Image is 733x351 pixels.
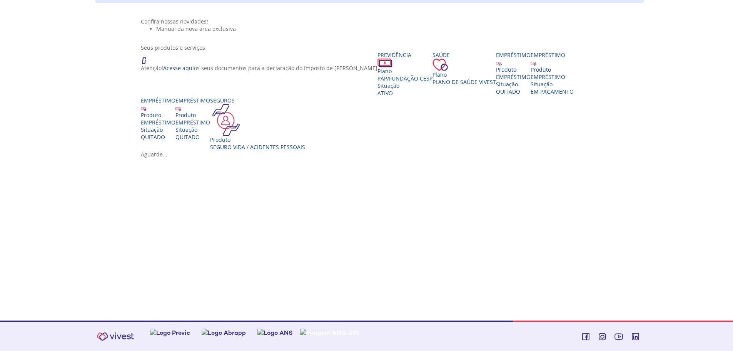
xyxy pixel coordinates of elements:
[531,81,574,88] div: Situação
[141,111,175,119] div: Produto
[432,59,448,71] img: ico_coracao.png
[377,89,393,97] span: Ativo
[141,44,598,51] div: Seus produtos e serviços
[377,59,392,67] img: ico_dinheiro.png
[175,97,210,104] div: Empréstimo
[175,111,210,119] div: Produto
[432,51,496,59] div: Saúde
[175,126,210,133] div: Situação
[175,119,210,126] div: EMPRÉSTIMO
[531,73,574,81] div: EMPRÉSTIMO
[496,66,531,73] div: Produto
[210,97,305,151] a: Seguros Produto Seguro Vida / Acidentes Pessoais
[377,51,432,97] a: Previdência PlanoPAP/Fundação CESP SituaçãoAtivo
[175,133,200,141] span: QUITADO
[175,106,181,111] img: ico_emprestimo.svg
[175,97,210,141] a: Empréstimo Produto EMPRÉSTIMO Situação QUITADO
[141,44,598,158] section: <span lang="en" dir="ltr">ProdutosCard</span>
[92,328,139,345] img: Vivest
[300,329,359,337] img: Imagem ANS-SIG
[141,119,175,126] div: EMPRÉSTIMO
[257,329,293,337] img: Logo ANS
[531,66,574,73] div: Produto
[531,51,574,95] a: Empréstimo Produto EMPRÉSTIMO Situação EM PAGAMENTO
[496,73,531,81] div: EMPRÉSTIMO
[141,106,147,111] img: ico_emprestimo.svg
[531,88,574,95] span: EM PAGAMENTO
[141,64,377,72] p: Atenção! os seus documentos para a declaração do Imposto de [PERSON_NAME]
[377,82,432,89] div: Situação
[141,151,598,158] div: Aguarde...
[377,51,432,59] div: Previdência
[432,71,496,78] div: Plano
[141,166,598,304] iframe: Iframe
[150,329,190,337] img: Logo Previc
[141,18,598,25] div: Confira nossas novidades!
[210,143,305,151] div: Seguro Vida / Acidentes Pessoais
[432,51,496,86] a: Saúde PlanoPlano de Saúde VIVEST
[210,97,305,104] div: Seguros
[531,51,574,59] div: Empréstimo
[496,88,520,95] span: QUITADO
[496,81,531,88] div: Situação
[141,97,175,104] div: Empréstimo
[141,126,175,133] div: Situação
[210,104,242,136] img: ico_seguros.png
[141,133,165,141] span: QUITADO
[210,136,305,143] div: Produto
[163,64,194,72] a: Acesse aqui
[141,18,598,36] section: <span lang="pt-BR" dir="ltr">Visualizador do Conteúdo da Web</span> 1
[141,51,154,64] img: ico_atencao.png
[202,329,246,337] img: Logo Abrapp
[496,51,531,59] div: Empréstimo
[496,51,531,95] a: Empréstimo Produto EMPRÉSTIMO Situação QUITADO
[141,166,598,306] section: <span lang="en" dir="ltr">IFrameProdutos</span>
[432,78,496,86] span: Plano de Saúde VIVEST
[141,97,175,141] a: Empréstimo Produto EMPRÉSTIMO Situação QUITADO
[377,67,432,75] div: Plano
[156,25,236,32] span: Manual da nova área exclusiva
[496,60,502,66] img: ico_emprestimo.svg
[377,75,432,82] span: PAP/Fundação CESP
[531,60,536,66] img: ico_emprestimo.svg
